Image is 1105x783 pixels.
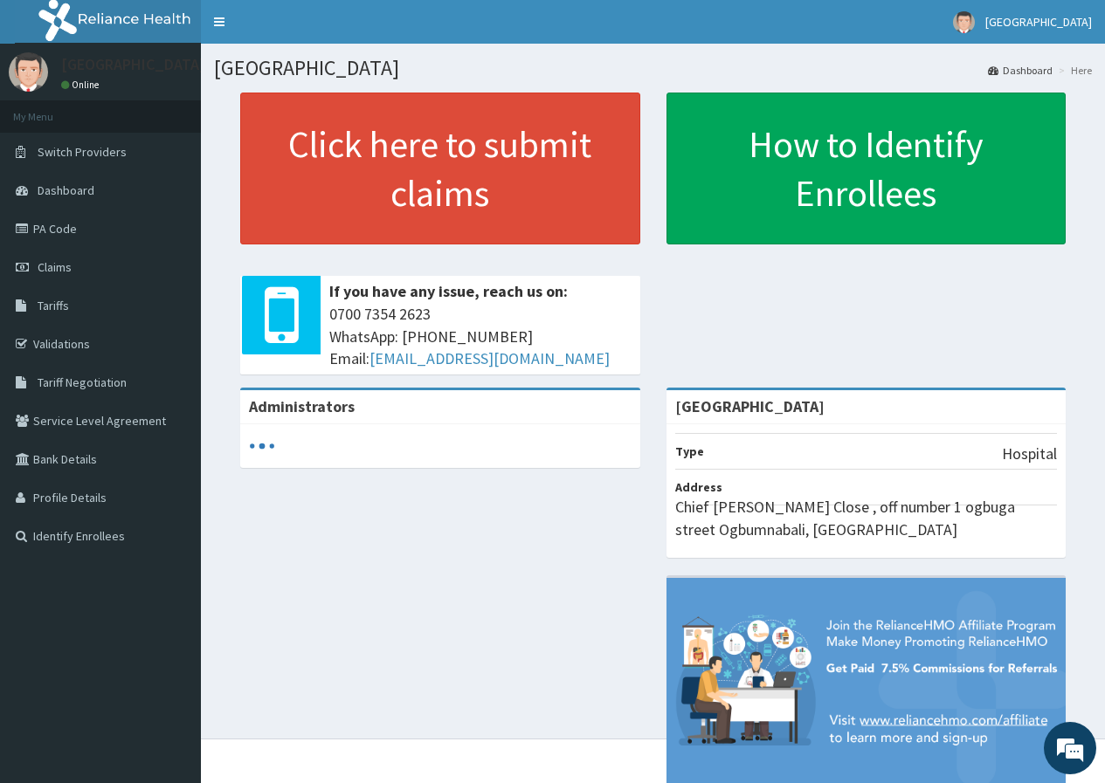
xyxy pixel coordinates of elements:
b: Address [675,479,722,495]
b: If you have any issue, reach us on: [329,281,568,301]
img: User Image [953,11,975,33]
strong: [GEOGRAPHIC_DATA] [675,396,825,416]
li: Here [1054,63,1092,78]
svg: audio-loading [249,433,275,459]
b: Type [675,443,704,459]
a: How to Identify Enrollees [666,93,1067,244]
a: Click here to submit claims [240,93,640,244]
a: [EMAIL_ADDRESS][DOMAIN_NAME] [369,348,610,368]
span: Tariff Negotiation [38,374,127,390]
span: [GEOGRAPHIC_DATA] [985,14,1092,30]
span: Switch Providers [38,144,127,160]
span: Claims [38,259,72,275]
a: Dashboard [988,63,1053,78]
span: 0700 7354 2623 WhatsApp: [PHONE_NUMBER] Email: [329,303,632,370]
img: User Image [9,52,48,92]
p: [GEOGRAPHIC_DATA] [61,57,205,72]
span: Tariffs [38,298,69,313]
b: Administrators [249,396,355,416]
a: Online [61,79,103,91]
h1: [GEOGRAPHIC_DATA] [214,57,1092,79]
p: Chief [PERSON_NAME] Close , off number 1 ogbuga street Ogbumnabali, [GEOGRAPHIC_DATA] [675,496,1058,540]
span: Dashboard [38,182,94,198]
p: Hospital [1002,443,1057,465]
